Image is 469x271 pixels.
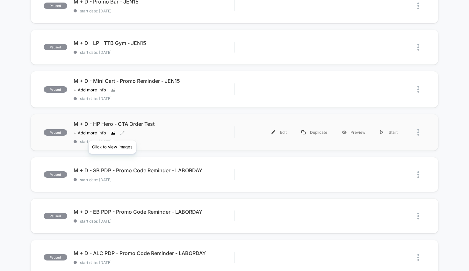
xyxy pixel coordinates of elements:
[74,87,106,92] span: + Add more info
[44,171,67,178] span: paused
[264,125,294,139] div: Edit
[294,125,335,139] div: Duplicate
[271,130,276,134] img: menu
[417,44,419,51] img: close
[74,96,234,101] span: start date: [DATE]
[417,171,419,178] img: close
[74,121,234,127] span: M + D - HP Hero - CTA Order Test
[44,86,67,93] span: paused
[417,254,419,261] img: close
[44,44,67,50] span: paused
[74,219,234,224] span: start date: [DATE]
[74,78,234,84] span: M + D - Mini Cart - Promo Reminder - JEN15
[74,209,234,215] span: M + D - EB PDP - Promo Code Reminder - LABORDAY
[44,213,67,219] span: paused
[44,129,67,136] span: paused
[74,167,234,174] span: M + D - SB PDP - Promo Code Reminder - LABORDAY
[417,3,419,9] img: close
[74,130,106,135] span: + Add more info
[74,260,234,265] span: start date: [DATE]
[335,125,373,139] div: Preview
[417,86,419,93] img: close
[74,9,234,13] span: start date: [DATE]
[44,3,67,9] span: paused
[44,254,67,260] span: paused
[74,40,234,46] span: M + D - LP - TTB Gym - JEN15
[373,125,405,139] div: Start
[301,130,306,134] img: menu
[417,213,419,219] img: close
[74,250,234,256] span: M + D - ALC PDP - Promo Code Reminder - LABORDAY
[74,177,234,182] span: start date: [DATE]
[74,50,234,55] span: start date: [DATE]
[417,129,419,136] img: close
[380,130,383,134] img: menu
[74,139,234,144] span: start date: [DATE]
